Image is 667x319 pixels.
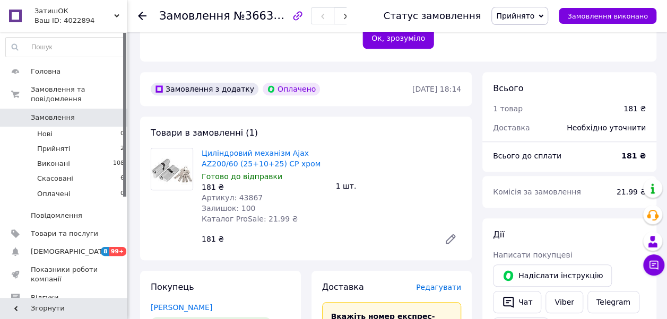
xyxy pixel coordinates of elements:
[37,159,70,169] span: Виконані
[560,116,652,139] div: Необхідно уточнити
[412,85,461,93] time: [DATE] 18:14
[233,9,309,22] span: №366342094
[587,291,639,313] a: Telegram
[37,174,73,183] span: Скасовані
[493,104,523,113] span: 1 товар
[159,10,230,22] span: Замовлення
[545,291,583,313] a: Viber
[31,229,98,238] span: Товари та послуги
[332,179,466,193] div: 1 шт.
[493,83,523,93] span: Всього
[151,128,258,138] span: Товари в замовленні (1)
[202,182,327,192] div: 181 ₴
[31,293,58,303] span: Відгуки
[120,129,124,139] span: 0
[202,193,263,202] span: Артикул: 43867
[120,189,124,199] span: 0
[31,85,127,104] span: Замовлення та повідомлення
[440,228,461,250] a: Редагувати
[493,152,561,160] span: Всього до сплати
[113,159,124,169] span: 108
[6,38,125,57] input: Пошук
[384,11,481,21] div: Статус замовлення
[202,204,255,212] span: Залишок: 100
[362,28,434,49] button: Ок, зрозуміло
[493,291,541,313] button: Чат
[493,251,572,259] span: Написати покупцеві
[31,265,98,284] span: Показники роботи компанії
[31,113,75,122] span: Замовлення
[496,12,534,20] span: Прийнято
[493,264,612,287] button: Надіслати інструкцію
[151,303,212,312] a: [PERSON_NAME]
[493,229,504,240] span: Дії
[37,144,70,154] span: Прийняті
[31,67,60,76] span: Головна
[138,11,146,21] div: Повернутися назад
[31,247,109,256] span: [DEMOGRAPHIC_DATA]
[621,152,646,160] b: 181 ₴
[120,144,124,154] span: 2
[101,247,109,256] span: 8
[120,174,124,183] span: 6
[31,211,82,220] span: Повідомлення
[202,172,282,181] span: Готово до відправки
[34,16,127,25] div: Ваш ID: 4022894
[617,188,646,196] span: 21.99 ₴
[151,282,194,292] span: Покупець
[202,149,320,168] a: Циліндровий механізм Ajax AZ200/60 (25+10+25) CP хром
[202,215,298,223] span: Каталог ProSale: 21.99 ₴
[197,232,436,246] div: 181 ₴
[493,188,581,196] span: Комісія за замовлення
[151,148,193,190] img: Циліндровий механізм Ajax AZ200/60 (25+10+25) CP хром
[34,6,114,16] span: ЗатишОК
[493,123,530,132] span: Доставка
[567,12,648,20] span: Замовлення виконано
[263,83,320,95] div: Оплачено
[559,8,656,24] button: Замовлення виконано
[109,247,127,256] span: 99+
[416,283,461,291] span: Редагувати
[37,129,53,139] span: Нові
[643,254,664,276] button: Чат з покупцем
[322,282,364,292] span: Доставка
[623,103,646,114] div: 181 ₴
[37,189,71,199] span: Оплачені
[151,83,258,95] div: Замовлення з додатку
